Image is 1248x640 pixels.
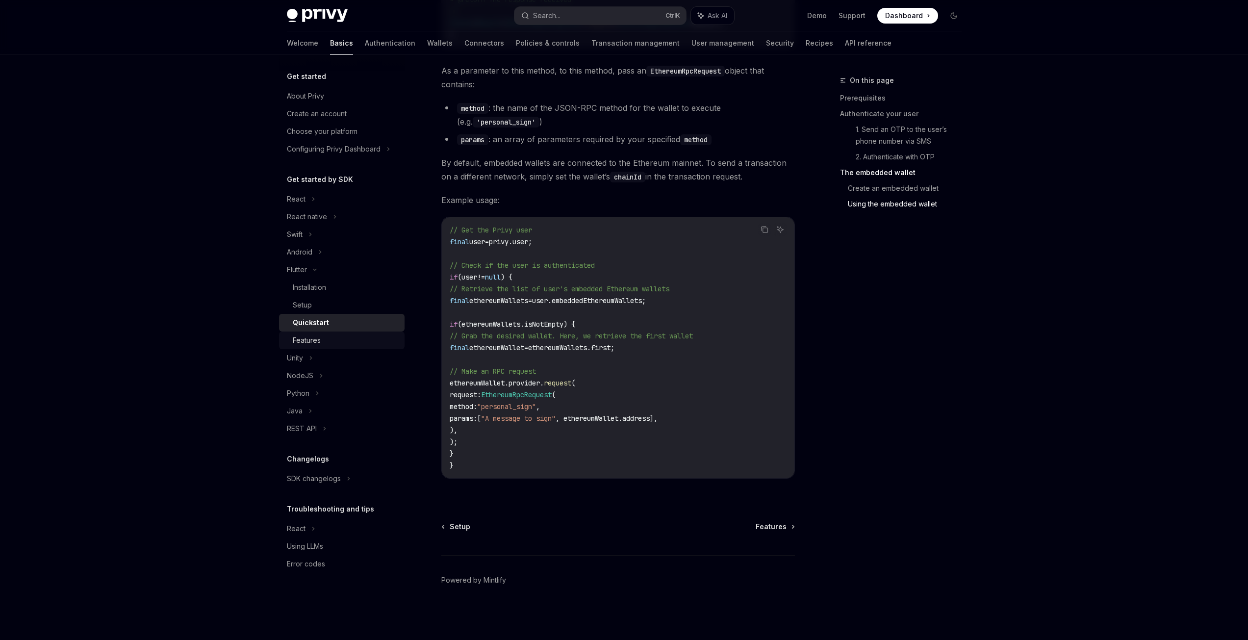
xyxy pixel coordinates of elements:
span: ), [450,426,458,435]
span: EthereumRpcRequest [481,390,552,399]
span: Ctrl K [665,12,680,20]
a: Security [766,31,794,55]
div: Installation [293,282,326,293]
a: Using the embedded wallet [848,196,969,212]
a: Authentication [365,31,415,55]
div: Flutter [287,264,307,276]
span: Setup [450,522,470,532]
span: } [450,461,454,470]
a: Basics [330,31,353,55]
code: method [457,103,488,114]
a: Features [756,522,794,532]
code: params [457,134,488,145]
a: Using LLMs [279,538,405,555]
span: Example usage: [441,193,795,207]
a: 1. Send an OTP to the user’s phone number via SMS [856,122,969,149]
span: ethereumWallet.provider. [450,379,544,387]
div: Unity [287,352,303,364]
div: React native [287,211,327,223]
span: // Grab the desired wallet. Here, we retrieve the first wallet [450,332,693,340]
div: Choose your platform [287,126,357,137]
a: API reference [845,31,891,55]
a: User management [691,31,754,55]
span: = [524,343,528,352]
span: By default, embedded wallets are connected to the Ethereum mainnet. To send a transaction on a di... [441,156,795,183]
div: Quickstart [293,317,329,329]
span: // Retrieve the list of user's embedded Ethereum wallets [450,284,669,293]
span: final [450,237,469,246]
a: Recipes [806,31,833,55]
span: final [450,343,469,352]
span: user [469,237,485,246]
div: Android [287,246,312,258]
a: Support [839,11,866,21]
div: Python [287,387,309,399]
span: = [485,237,489,246]
span: // Make an RPC request [450,367,536,376]
span: ( [552,390,556,399]
span: : [473,414,477,423]
span: (ethereumWallets.isNotEmpty) { [458,320,575,329]
div: React [287,193,306,205]
img: dark logo [287,9,348,23]
h5: Get started by SDK [287,174,353,185]
div: React [287,523,306,535]
div: Error codes [287,558,325,570]
span: Dashboard [885,11,923,21]
a: Dashboard [877,8,938,24]
div: REST API [287,423,317,435]
div: Features [293,334,321,346]
span: , [536,402,540,411]
a: Demo [807,11,827,21]
span: On this page [850,75,894,86]
a: Create an embedded wallet [848,180,969,196]
a: About Privy [279,87,405,105]
span: Ask AI [708,11,727,21]
div: About Privy [287,90,324,102]
code: method [680,134,712,145]
span: final [450,296,469,305]
code: EthereumRpcRequest [646,66,725,77]
li: : the name of the JSON-RPC method for the wallet to execute (e.g. ) [441,101,795,128]
a: Setup [442,522,470,532]
a: The embedded wallet [840,165,969,180]
span: // Get the Privy user [450,226,532,234]
span: , ethereumWallet.address], [556,414,658,423]
a: Error codes [279,555,405,573]
a: Create an account [279,105,405,123]
a: Prerequisites [840,90,969,106]
a: Quickstart [279,314,405,332]
h5: Get started [287,71,326,82]
span: != [477,273,485,282]
a: Authenticate your user [840,106,969,122]
span: "personal_sign" [477,402,536,411]
div: Setup [293,299,312,311]
span: As a parameter to this method, to this method, pass an object that contains: [441,64,795,91]
div: Java [287,405,303,417]
span: if [450,320,458,329]
button: Toggle dark mode [946,8,962,24]
span: ethereumWallet [469,343,524,352]
span: ( [571,379,575,387]
span: // Check if the user is authenticated [450,261,595,270]
a: Welcome [287,31,318,55]
div: Search... [533,10,560,22]
span: : [473,402,477,411]
a: Choose your platform [279,123,405,140]
span: = [528,296,532,305]
div: Create an account [287,108,347,120]
div: SDK changelogs [287,473,341,485]
span: params [450,414,473,423]
span: Features [756,522,787,532]
button: Search...CtrlK [514,7,686,25]
div: NodeJS [287,370,313,382]
button: Ask AI [691,7,734,25]
li: : an array of parameters required by your specified [441,132,795,146]
h5: Changelogs [287,453,329,465]
a: Wallets [427,31,453,55]
span: ) { [501,273,512,282]
span: if [450,273,458,282]
span: } [450,449,454,458]
span: : [477,390,481,399]
a: Powered by Mintlify [441,575,506,585]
